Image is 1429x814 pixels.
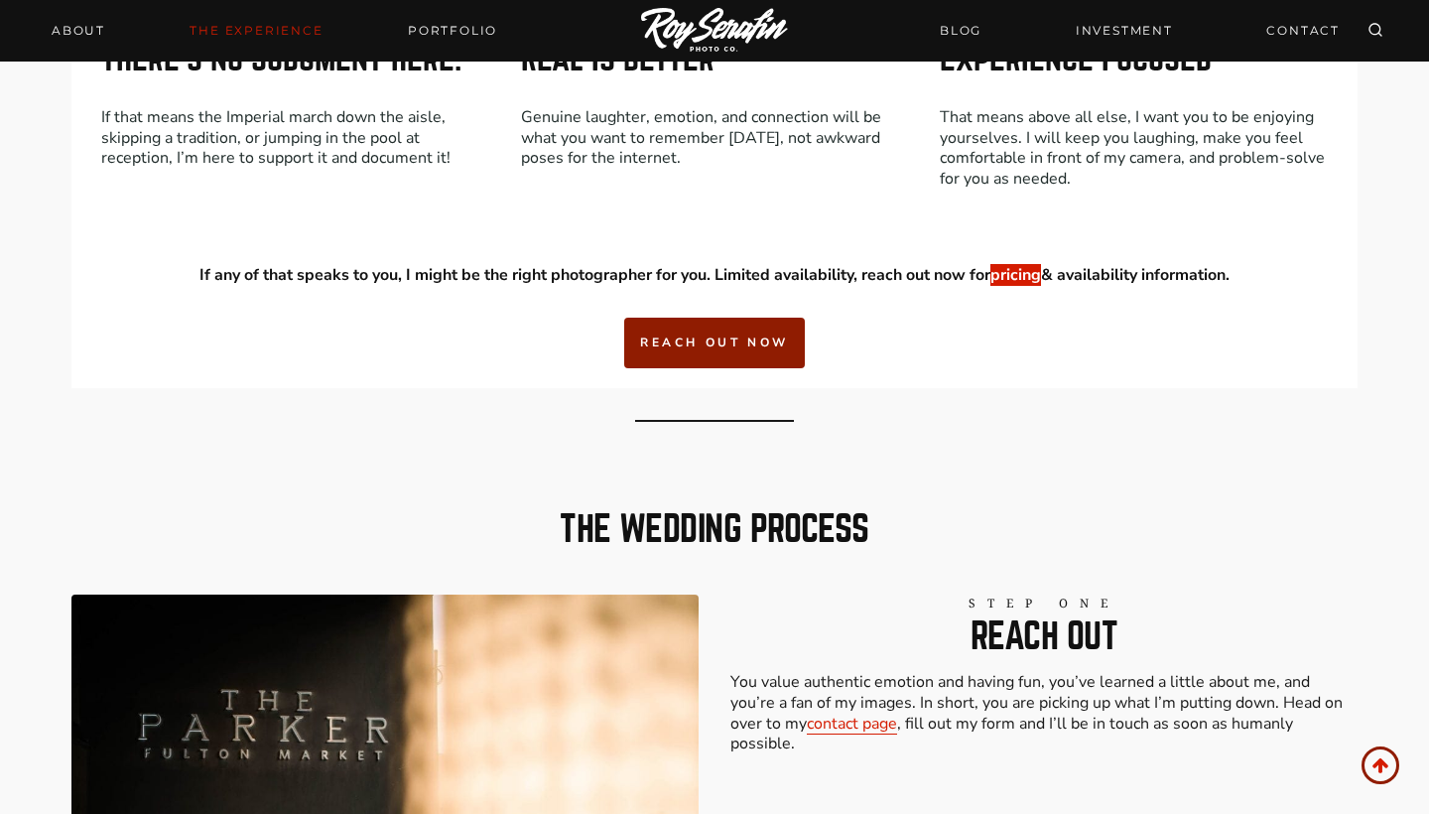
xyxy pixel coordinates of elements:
p: If that means the Imperial march down the aisle, skipping a tradition, or jumping in the pool at ... [101,107,489,169]
a: pricing [990,264,1041,286]
h2: The Wedding Process [71,475,1358,547]
a: THE EXPERIENCE [178,17,334,45]
h2: Reach Out [730,618,1358,654]
a: CONTACT [1254,13,1352,48]
p: Experience Focused [940,44,1328,75]
p: Real is better [521,44,909,75]
a: Scroll to top [1362,746,1399,784]
a: INVESTMENT [1064,13,1185,48]
p: Genuine laughter, emotion, and connection will be what you want to remember [DATE], not awkward p... [521,107,909,169]
p: That means above all else, I want you to be enjoying yourselves. I will keep you laughing, make y... [940,107,1328,190]
nav: Secondary Navigation [928,13,1352,48]
a: Reach out now [624,318,805,368]
h6: step one [730,595,1358,612]
a: contact page [807,713,897,735]
p: There’s no judgment here. [101,44,489,75]
button: View Search Form [1362,17,1389,45]
nav: Primary Navigation [40,17,509,45]
img: Logo of Roy Serafin Photo Co., featuring stylized text in white on a light background, representi... [641,8,788,55]
a: Portfolio [396,17,509,45]
a: BLOG [928,13,993,48]
p: You value authentic emotion and having fun, you’ve learned a little about me, and you’re a fan of... [730,672,1358,754]
span: Reach out now [640,334,789,352]
a: About [40,17,117,45]
strong: If any of that speaks to you, I might be the right photographer for you. Limited availability, re... [199,264,1230,286]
